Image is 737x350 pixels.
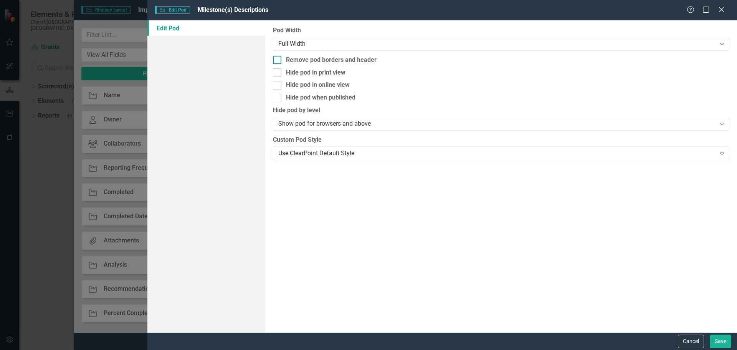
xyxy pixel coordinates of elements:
label: Custom Pod Style [273,136,729,144]
span: Milestone(s) Descriptions [198,6,268,13]
a: Edit Pod [147,20,265,36]
div: Hide pod in online view [286,81,350,90]
button: Cancel [678,335,704,348]
button: Save [710,335,731,348]
label: Hide pod by level [273,106,729,115]
div: Remove pod borders and header [286,56,377,65]
span: Edit Pod [155,6,190,14]
div: Show pod for browsers and above [278,119,716,128]
div: Use ClearPoint Default Style [278,149,716,158]
div: Full Width [278,39,716,48]
div: Hide pod when published [286,93,355,102]
label: Pod Width [273,26,729,35]
div: Hide pod in print view [286,68,345,77]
